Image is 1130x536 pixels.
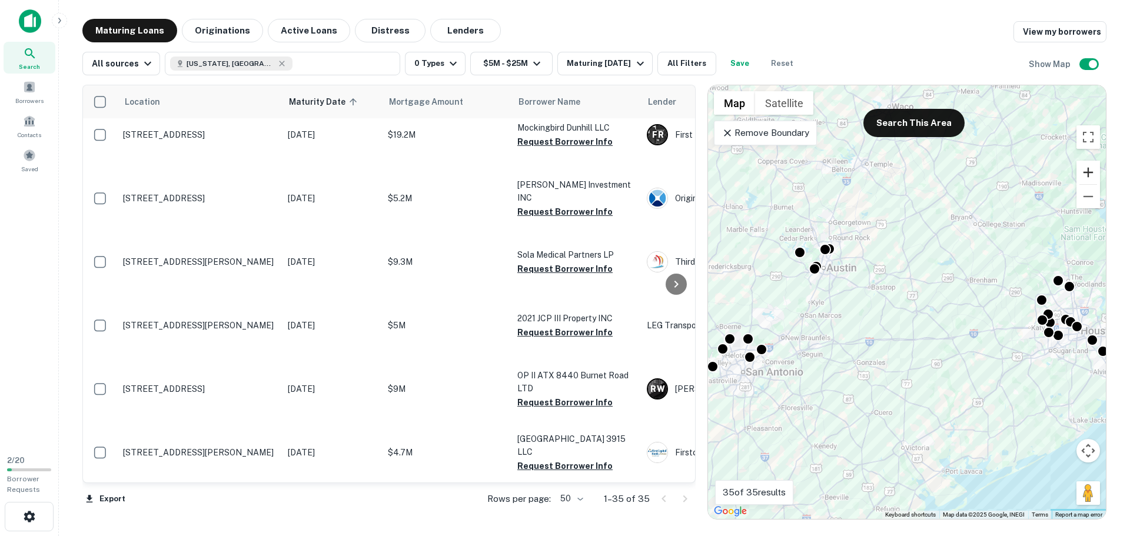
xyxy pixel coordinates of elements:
[517,178,635,204] p: [PERSON_NAME] Investment INC
[647,378,823,399] div: [PERSON_NAME] Companies, Inc.
[647,188,823,209] div: Origin Bank
[123,384,276,394] p: [STREET_ADDRESS]
[19,9,41,33] img: capitalize-icon.png
[182,19,263,42] button: Originations
[382,85,511,118] th: Mortgage Amount
[7,456,25,465] span: 2 / 20
[885,511,936,519] button: Keyboard shortcuts
[517,312,635,325] p: 2021 JCP III Property INC
[117,85,282,118] th: Location
[723,485,786,500] p: 35 of 35 results
[18,130,41,139] span: Contacts
[7,475,40,494] span: Borrower Requests
[123,447,276,458] p: [STREET_ADDRESS][PERSON_NAME]
[288,128,376,141] p: [DATE]
[557,52,652,75] button: Maturing [DATE]
[1076,125,1100,149] button: Toggle fullscreen view
[708,85,1106,519] div: 0 0
[517,369,635,395] p: OP II ATX 8440 Burnet Road LTD
[268,19,350,42] button: Active Loans
[15,96,44,105] span: Borrowers
[647,252,667,272] img: picture
[714,91,755,115] button: Show street map
[517,432,635,458] p: [GEOGRAPHIC_DATA] 3915 LLC
[1032,511,1048,518] a: Terms (opens in new tab)
[517,262,613,276] button: Request Borrower Info
[722,126,809,140] p: Remove Boundary
[4,42,55,74] a: Search
[943,511,1025,518] span: Map data ©2025 Google, INEGI
[650,383,664,395] p: R W
[517,459,613,473] button: Request Borrower Info
[92,56,155,71] div: All sources
[288,319,376,332] p: [DATE]
[647,251,823,272] div: Third Coast Bank
[388,319,506,332] p: $5M
[567,56,647,71] div: Maturing [DATE]
[4,144,55,176] a: Saved
[647,124,823,145] div: First Republic Bank
[1076,185,1100,208] button: Zoom out
[355,19,426,42] button: Distress
[641,85,829,118] th: Lender
[389,95,478,109] span: Mortgage Amount
[519,95,580,109] span: Borrower Name
[123,320,276,331] p: [STREET_ADDRESS][PERSON_NAME]
[288,192,376,205] p: [DATE]
[721,52,759,75] button: Save your search to get updates of matches that match your search criteria.
[517,325,613,339] button: Request Borrower Info
[165,52,400,75] button: [US_STATE], [GEOGRAPHIC_DATA]
[647,442,823,463] div: Firstcapital Bank Of [US_STATE]
[289,95,361,109] span: Maturity Date
[288,382,376,395] p: [DATE]
[430,19,501,42] button: Lenders
[187,58,275,69] span: [US_STATE], [GEOGRAPHIC_DATA]
[755,91,813,115] button: Show satellite imagery
[123,257,276,267] p: [STREET_ADDRESS][PERSON_NAME]
[4,110,55,142] a: Contacts
[647,319,823,332] p: LEG Transport
[388,382,506,395] p: $9M
[388,128,506,141] p: $19.2M
[1076,161,1100,184] button: Zoom in
[863,109,965,137] button: Search This Area
[1076,439,1100,462] button: Map camera controls
[470,52,553,75] button: $5M - $25M
[1029,58,1072,71] h6: Show Map
[652,129,663,141] p: F R
[648,95,676,109] span: Lender
[21,164,38,174] span: Saved
[282,85,382,118] th: Maturity Date
[517,248,635,261] p: Sola Medical Partners LP
[517,395,613,410] button: Request Borrower Info
[388,255,506,268] p: $9.3M
[517,135,613,149] button: Request Borrower Info
[388,446,506,459] p: $4.7M
[1013,21,1106,42] a: View my borrowers
[1055,511,1102,518] a: Report a map error
[517,205,613,219] button: Request Borrower Info
[388,192,506,205] p: $5.2M
[288,255,376,268] p: [DATE]
[711,504,750,519] a: Open this area in Google Maps (opens a new window)
[405,52,466,75] button: 0 Types
[511,85,641,118] th: Borrower Name
[288,446,376,459] p: [DATE]
[763,52,801,75] button: Reset
[647,188,667,208] img: picture
[4,76,55,108] a: Borrowers
[711,504,750,519] img: Google
[647,442,667,462] img: picture
[657,52,716,75] button: All Filters
[82,19,177,42] button: Maturing Loans
[82,490,128,508] button: Export
[82,52,160,75] button: All sources
[1071,442,1130,498] iframe: Chat Widget
[604,492,650,506] p: 1–35 of 35
[124,95,160,109] span: Location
